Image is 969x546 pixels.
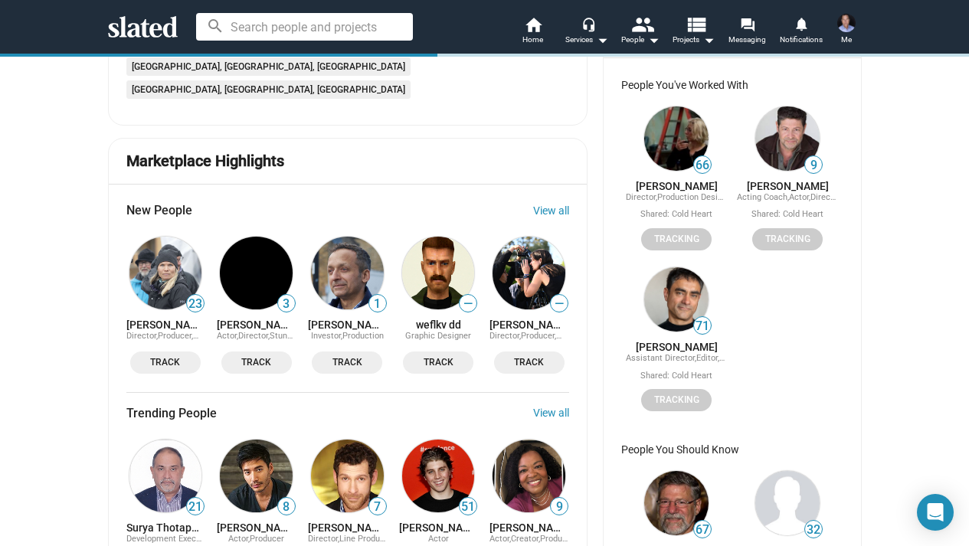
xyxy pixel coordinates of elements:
span: Track [139,355,192,371]
span: 21 [187,499,204,515]
span: Producer, [540,534,575,544]
img: Harry Haroon [311,237,384,309]
img: Frances Hutchison [493,237,565,309]
a: [PERSON_NAME] [308,521,387,534]
span: Director, [489,331,521,341]
span: Projects [673,31,715,49]
a: [PERSON_NAME] [217,319,296,331]
button: Tracking [641,228,712,250]
div: People You've Worked With [621,79,843,91]
a: Messaging [721,15,774,49]
div: Shared: Cold Heart [640,209,712,221]
button: Track [130,351,201,374]
span: 3 [278,296,295,312]
button: Jay CurcuruMe [828,11,865,51]
mat-icon: arrow_drop_down [593,31,611,49]
span: Notifications [780,31,823,49]
a: [PERSON_NAME] [489,521,568,534]
span: Development Executive, [126,534,216,544]
a: Surya Thotapalli [126,521,205,534]
span: Editor, [696,353,725,363]
span: — [460,296,476,311]
a: weflkv dd [399,319,478,331]
span: Tracking [761,231,814,247]
span: Track [412,355,464,371]
span: Actor, [789,192,810,202]
a: [PERSON_NAME] [636,180,718,192]
button: Track [312,351,382,374]
img: Sam Meola [220,237,293,309]
img: Jay Curcuru [837,14,856,32]
a: View all [533,407,569,419]
div: Services [565,31,608,49]
span: Director, [626,192,657,202]
button: Track [494,351,565,374]
mat-icon: arrow_drop_down [699,31,718,49]
span: Acting Coach, [737,192,789,202]
span: Writer [193,331,217,341]
img: Kevin Kreider [220,440,293,512]
span: Tracking [650,392,702,408]
a: [PERSON_NAME] [126,319,205,331]
button: Services [560,15,614,49]
mat-icon: notifications [794,17,808,31]
span: Production [342,331,384,341]
button: Projects [667,15,721,49]
span: 9 [805,158,822,173]
img: Kirk Baltz [755,106,820,171]
span: Actor, [217,331,238,341]
span: Stunt Coordinator, [270,331,338,341]
span: 71 [694,319,711,334]
a: [PERSON_NAME] [399,521,478,534]
span: Director, [126,331,158,341]
span: Creator, [511,534,540,544]
span: Assistant Director, [626,353,696,363]
span: 67 [694,522,711,538]
span: Producer [250,534,284,544]
span: Line Producer, [339,534,393,544]
img: Morris Ruskin [755,471,820,535]
div: Open Intercom Messenger [917,494,954,531]
span: Director [810,192,841,202]
a: [PERSON_NAME] [308,319,387,331]
span: New People [126,202,192,218]
span: Producer, [158,331,198,341]
span: 8 [278,499,295,515]
span: Actor [428,534,449,544]
div: People You Should Know [621,443,843,456]
span: 9 [551,499,568,515]
a: [PERSON_NAME] [747,180,829,192]
span: Graphic Designer [405,331,471,341]
mat-icon: view_list [684,13,706,35]
div: Shared: Cold Heart [640,371,712,382]
mat-icon: forum [740,18,755,32]
span: Actor, [228,534,250,544]
span: Messaging [728,31,766,49]
span: Me [841,31,852,49]
img: Matt Schichter [311,440,384,512]
li: [GEOGRAPHIC_DATA], [GEOGRAPHIC_DATA], [GEOGRAPHIC_DATA] [126,57,411,76]
img: Kära Lindstrom [644,106,709,171]
span: Director, [308,534,339,544]
img: Surya Thotapalli [129,440,202,512]
button: Tracking [641,389,712,411]
span: 23 [187,296,204,312]
div: People [621,31,660,49]
img: AlgeRita Wynn [493,440,565,512]
img: Gerard DiNardi [644,267,709,332]
span: 66 [694,158,711,173]
a: View all [533,204,569,217]
mat-icon: people [630,13,653,35]
span: Trending People [126,405,217,421]
a: Home [506,15,560,49]
button: Track [221,351,292,374]
button: Track [403,351,473,374]
span: Director, [238,331,270,341]
mat-card-title: Marketplace Highlights [126,151,284,172]
input: Search people and projects [196,13,413,41]
a: [PERSON_NAME] [217,521,296,534]
span: — [551,296,568,311]
span: Track [321,355,373,371]
img: Lindsay Gossling [129,237,202,309]
span: 7 [369,499,386,515]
